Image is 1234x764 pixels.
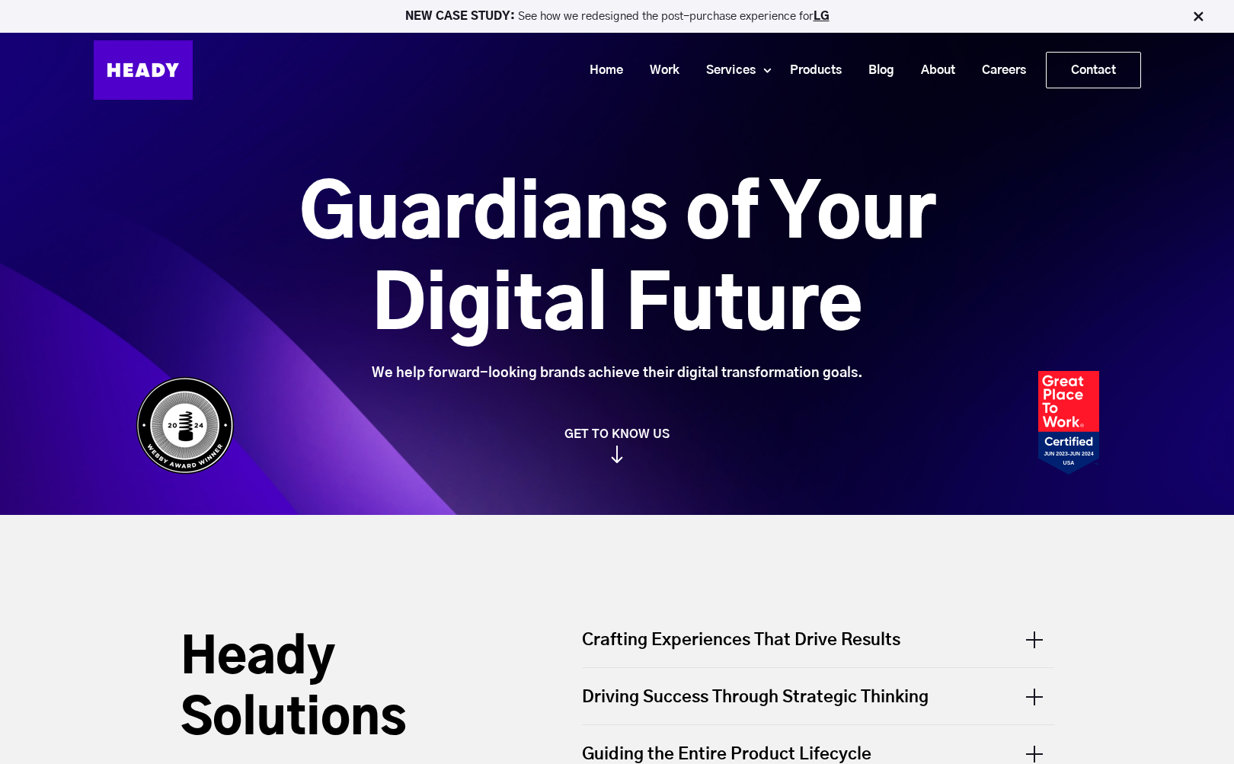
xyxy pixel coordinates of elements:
a: About [902,56,963,85]
h2: Heady Solutions [181,628,523,750]
a: Products [771,56,849,85]
a: Blog [849,56,902,85]
img: Heady_WebbyAward_Winner-4 [136,376,235,475]
img: Close Bar [1191,9,1206,24]
img: arrow_down [611,446,623,463]
a: Contact [1047,53,1140,88]
div: Navigation Menu [208,52,1141,88]
a: Home [571,56,631,85]
img: Heady_2023_Certification_Badge [1038,371,1099,475]
strong: NEW CASE STUDY: [405,11,518,22]
a: Work [631,56,687,85]
a: Careers [963,56,1034,85]
div: We help forward-looking brands achieve their digital transformation goals. [214,365,1021,382]
img: Heady_Logo_Web-01 (1) [94,40,193,100]
div: Crafting Experiences That Drive Results [582,628,1054,667]
a: LG [814,11,830,22]
p: See how we redesigned the post-purchase experience for [7,11,1227,22]
a: Services [687,56,763,85]
a: GET TO KNOW US [128,427,1107,463]
h1: Guardians of Your Digital Future [214,170,1021,353]
div: Driving Success Through Strategic Thinking [582,668,1054,724]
